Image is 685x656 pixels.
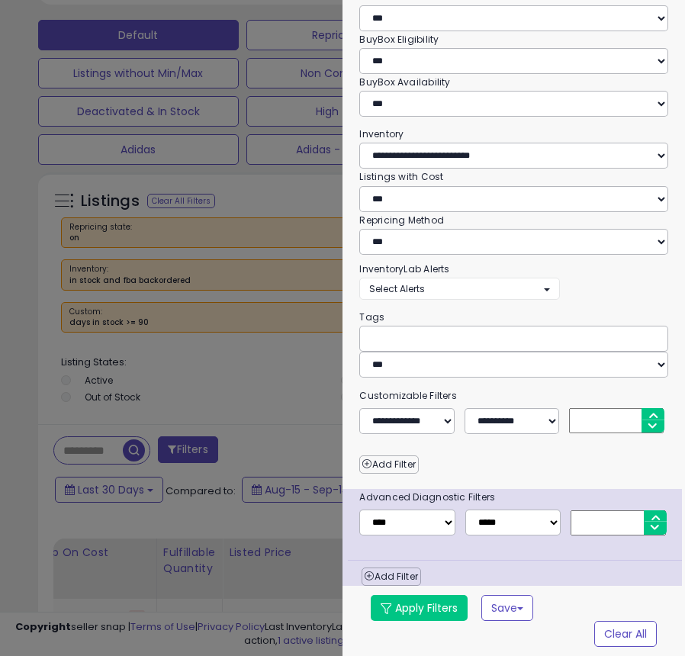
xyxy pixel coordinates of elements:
small: Repricing Method [359,214,444,227]
button: Save [481,595,533,621]
small: Tags [348,310,396,323]
small: Customizable Filters [348,389,468,402]
small: BuyBox Eligibility [359,33,439,46]
button: Apply Filters [371,595,468,621]
small: BuyBox Availability [359,76,450,88]
button: Select Alerts [359,278,560,300]
span: Advanced Diagnostic Filters [348,490,507,503]
button: Add Filter [359,455,418,474]
button: Clear All [594,621,657,647]
small: Listings with Cost [359,170,443,183]
span: Select Alerts [369,282,425,295]
button: Add Filter [362,568,420,586]
small: Inventory [359,127,404,140]
small: InventoryLab Alerts [359,262,449,275]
